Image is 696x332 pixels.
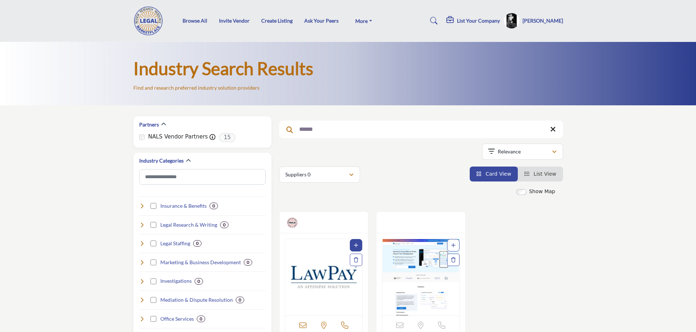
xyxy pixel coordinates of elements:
[446,16,500,25] div: List Your Company
[382,239,460,316] a: Open Listing in new tab
[285,239,363,316] img: LawPay
[160,315,194,323] h4: Office Services: Products and services for the law office environment
[219,133,235,142] span: 15
[150,241,156,246] input: Select Legal Staffing checkbox
[150,278,156,284] input: Select Investigations checkbox
[504,13,520,29] button: Show hide supplier dropdown
[195,278,203,285] div: 0 Results For Investigations
[198,279,200,284] b: 0
[223,222,226,227] b: 0
[212,203,215,208] b: 0
[150,203,156,209] input: Select Insurance & Benefits checkbox
[244,259,252,266] div: 0 Results For Marketing & Business Development
[133,6,168,35] img: Site Logo
[287,217,298,228] img: NALS Vendor Partners Badge Icon
[150,316,156,322] input: Select Office Services checkbox
[196,241,199,246] b: 0
[139,134,145,140] input: NALS Vendor Partners checkbox
[533,171,556,177] span: List View
[470,167,518,181] li: Card View
[139,157,184,164] h2: Industry Categories
[247,260,249,265] b: 0
[529,188,555,195] label: Show Map
[518,167,563,181] li: List View
[350,16,377,26] a: More
[279,167,360,183] button: Suppliers 0
[200,316,202,321] b: 0
[423,15,442,27] a: Search
[160,221,217,229] h4: Legal Research & Writing: Assisting with legal research and document drafting
[139,121,159,128] h2: Partners
[219,17,250,24] a: Invite Vendor
[160,259,241,266] h4: Marketing & Business Development: Helping law firms grow and attract clients
[160,202,207,210] h4: Insurance & Benefits: Mitigating risk and attracting talent through benefits
[210,203,218,209] div: 0 Results For Insurance & Benefits
[285,171,310,178] p: Suppliers 0
[498,148,521,155] p: Relevance
[183,17,207,24] a: Browse All
[220,222,228,228] div: 0 Results For Legal Research & Writing
[524,171,556,177] a: View List
[261,17,293,24] a: Create Listing
[150,222,156,228] input: Select Legal Research & Writing checkbox
[133,84,259,91] p: Find and research preferred industry solution providers
[457,17,500,24] h5: List Your Company
[160,240,190,247] h4: Legal Staffing: Providing personnel to support law firm operations
[160,277,192,285] h4: Investigations: Gathering information and evidence for cases
[148,133,208,141] label: NALS Vendor Partners
[354,242,358,248] a: Add To List
[139,169,266,185] input: Search Category
[279,121,563,138] input: Search Keyword
[160,296,233,304] h4: Mediation & Dispute Resolution: Facilitating settlement and resolving conflicts
[150,259,156,265] input: Select Marketing & Business Development checkbox
[285,239,363,316] a: Open Listing in new tab
[193,240,202,247] div: 0 Results For Legal Staffing
[451,242,455,248] a: Add To List
[476,171,511,177] a: View Card
[133,57,313,80] h1: Industry Search Results
[482,144,563,160] button: Relevance
[485,171,511,177] span: Card View
[150,297,156,303] input: Select Mediation & Dispute Resolution checkbox
[197,316,205,322] div: 0 Results For Office Services
[382,239,460,316] img: docketwise
[239,297,241,302] b: 0
[523,17,563,24] h5: [PERSON_NAME]
[236,297,244,303] div: 0 Results For Mediation & Dispute Resolution
[304,17,339,24] a: Ask Your Peers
